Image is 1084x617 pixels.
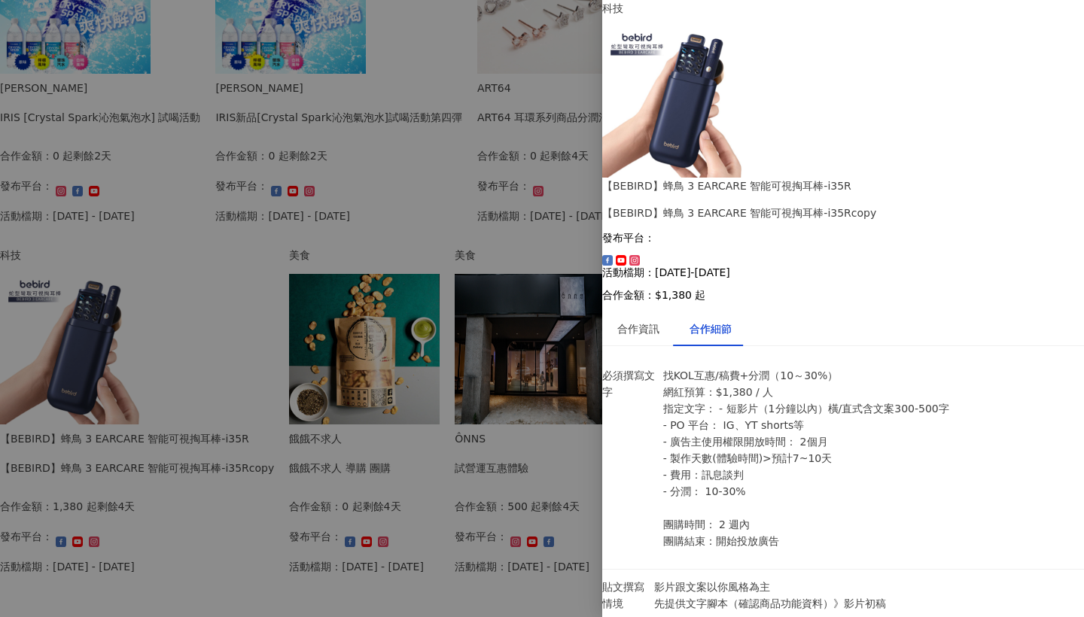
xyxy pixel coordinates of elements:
[663,367,959,549] p: 找KOL互惠/稿費+分潤（10～30%） 網紅預算：$1,380 / 人 指定文字： - 短影片（1分鐘以內）橫/直式含文案300-500字 - PO 平台： IG、YT shorts等 - 廣...
[602,367,656,400] p: 必須撰寫文字
[602,266,1084,278] p: 活動檔期：[DATE]-[DATE]
[654,579,905,612] p: 影片跟文案以你風格為主 先提供文字腳本（確認商品功能資料）》影片初稿
[602,27,753,178] img: 【BEBIRD】蜂鳥 3 EARCARE 智能可視掏耳棒-i35R
[602,232,1084,244] p: 發布平台：
[617,321,659,337] div: 合作資訊
[602,579,647,612] p: 貼文撰寫情境
[602,289,1084,301] p: 合作金額： $1,380 起
[690,321,732,337] div: 合作細節
[602,205,1084,221] div: 【BEBIRD】蜂鳥 3 EARCARE 智能可視掏耳棒-i35Rcopy
[602,178,1084,194] div: 【BEBIRD】蜂鳥 3 EARCARE 智能可視掏耳棒-i35R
